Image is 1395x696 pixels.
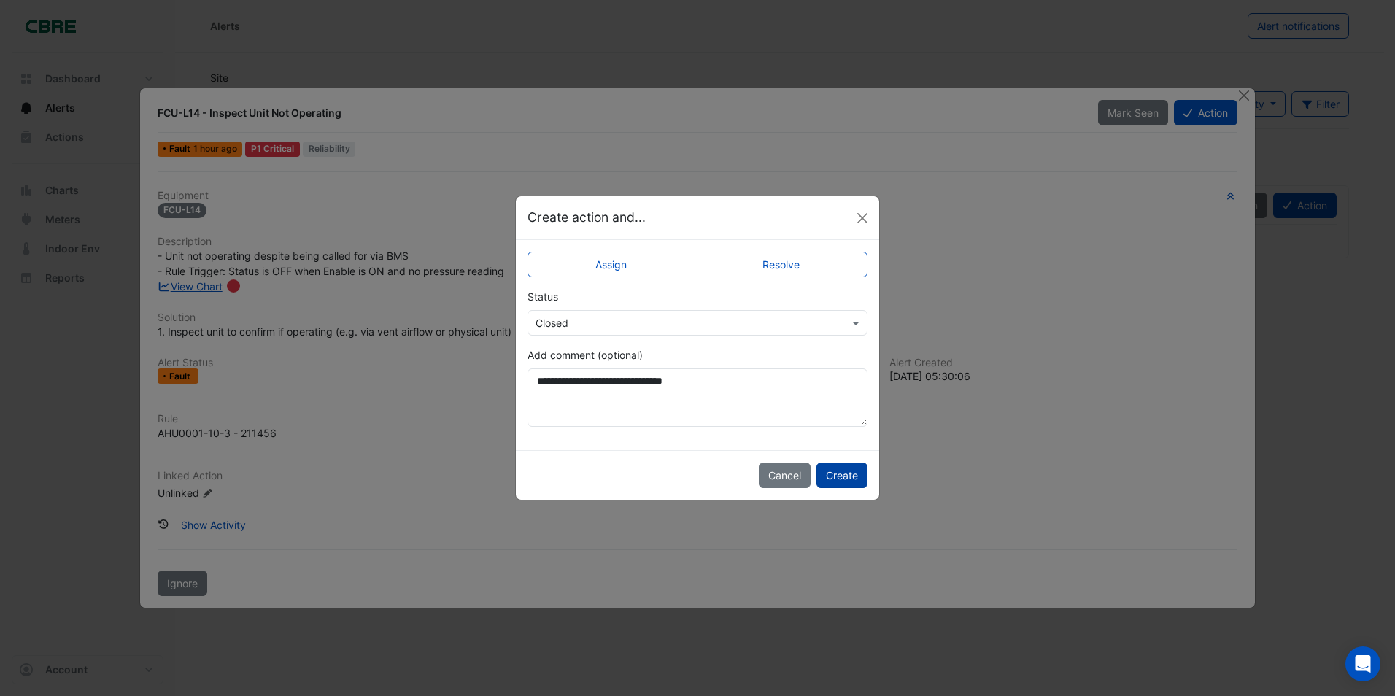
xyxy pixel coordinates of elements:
[528,347,643,363] label: Add comment (optional)
[528,289,558,304] label: Status
[816,463,867,488] button: Create
[528,208,646,227] h5: Create action and...
[851,207,873,229] button: Close
[1345,646,1380,681] div: Open Intercom Messenger
[528,252,695,277] label: Assign
[695,252,868,277] label: Resolve
[759,463,811,488] button: Cancel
